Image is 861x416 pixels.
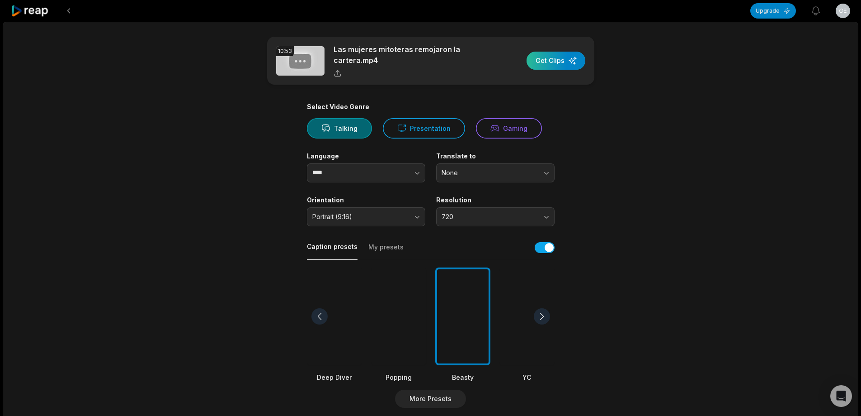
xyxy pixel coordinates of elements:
button: My presets [368,243,404,260]
button: Upgrade [750,3,796,19]
button: Get Clips [527,52,585,70]
button: Portrait (9:16) [307,207,425,226]
div: YC [499,373,555,382]
button: Presentation [383,118,465,139]
span: None [442,169,536,177]
div: Popping [371,373,426,382]
label: Orientation [307,196,425,204]
div: Deep Diver [307,373,362,382]
div: Open Intercom Messenger [830,385,852,407]
button: More Presets [395,390,466,408]
button: Talking [307,118,372,139]
label: Translate to [436,152,555,160]
div: Beasty [435,373,490,382]
span: Portrait (9:16) [312,213,407,221]
label: Language [307,152,425,160]
label: Resolution [436,196,555,204]
div: 10:53 [276,46,294,56]
button: Caption presets [307,242,358,260]
button: 720 [436,207,555,226]
p: Las mujeres mitoteras remojaron la cartera.mp4 [334,44,489,66]
button: None [436,163,555,182]
div: Select Video Genre [307,103,555,111]
button: Gaming [476,118,542,139]
span: 720 [442,213,536,221]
